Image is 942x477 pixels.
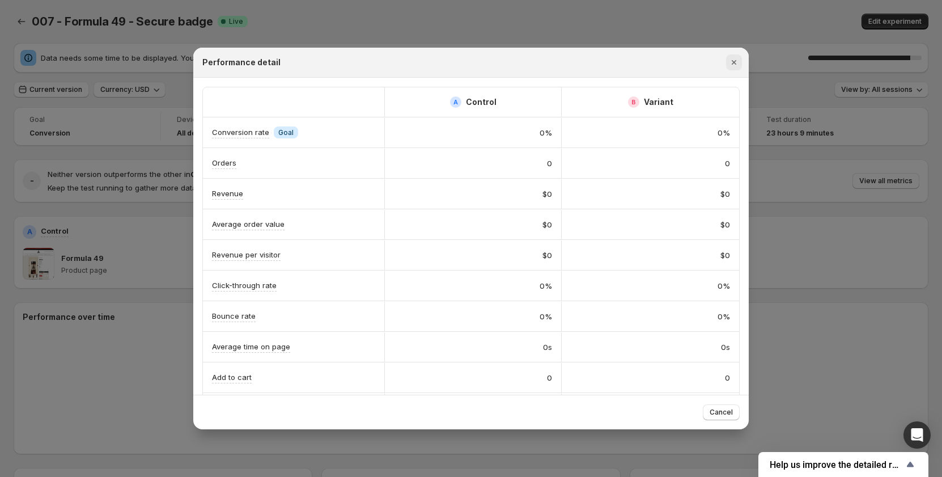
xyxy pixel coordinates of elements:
[770,459,903,470] span: Help us improve the detailed report for A/B campaigns
[543,341,552,353] span: 0s
[703,404,740,420] button: Cancel
[725,158,730,169] span: 0
[542,219,552,230] span: $0
[212,218,285,230] p: Average order value
[720,250,730,261] span: $0
[903,421,931,449] div: Open Intercom Messenger
[547,158,552,169] span: 0
[542,250,552,261] span: $0
[542,188,552,200] span: $0
[718,127,730,138] span: 0%
[212,188,243,199] p: Revenue
[212,249,281,260] p: Revenue per visitor
[212,341,290,352] p: Average time on page
[770,458,917,471] button: Show survey - Help us improve the detailed report for A/B campaigns
[212,280,277,291] p: Click-through rate
[540,280,552,292] span: 0%
[725,372,730,383] span: 0
[721,341,730,353] span: 0s
[631,99,636,105] h2: B
[710,408,733,417] span: Cancel
[212,372,252,383] p: Add to cart
[466,96,497,108] h2: Control
[212,310,256,322] p: Bounce rate
[720,188,730,200] span: $0
[278,128,294,137] span: Goal
[540,311,552,322] span: 0%
[718,311,730,322] span: 0%
[540,127,552,138] span: 0%
[720,219,730,230] span: $0
[726,54,742,70] button: Close
[212,157,236,168] p: Orders
[212,126,269,138] p: Conversion rate
[718,280,730,292] span: 0%
[202,57,281,68] h2: Performance detail
[644,96,673,108] h2: Variant
[453,99,458,105] h2: A
[547,372,552,383] span: 0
